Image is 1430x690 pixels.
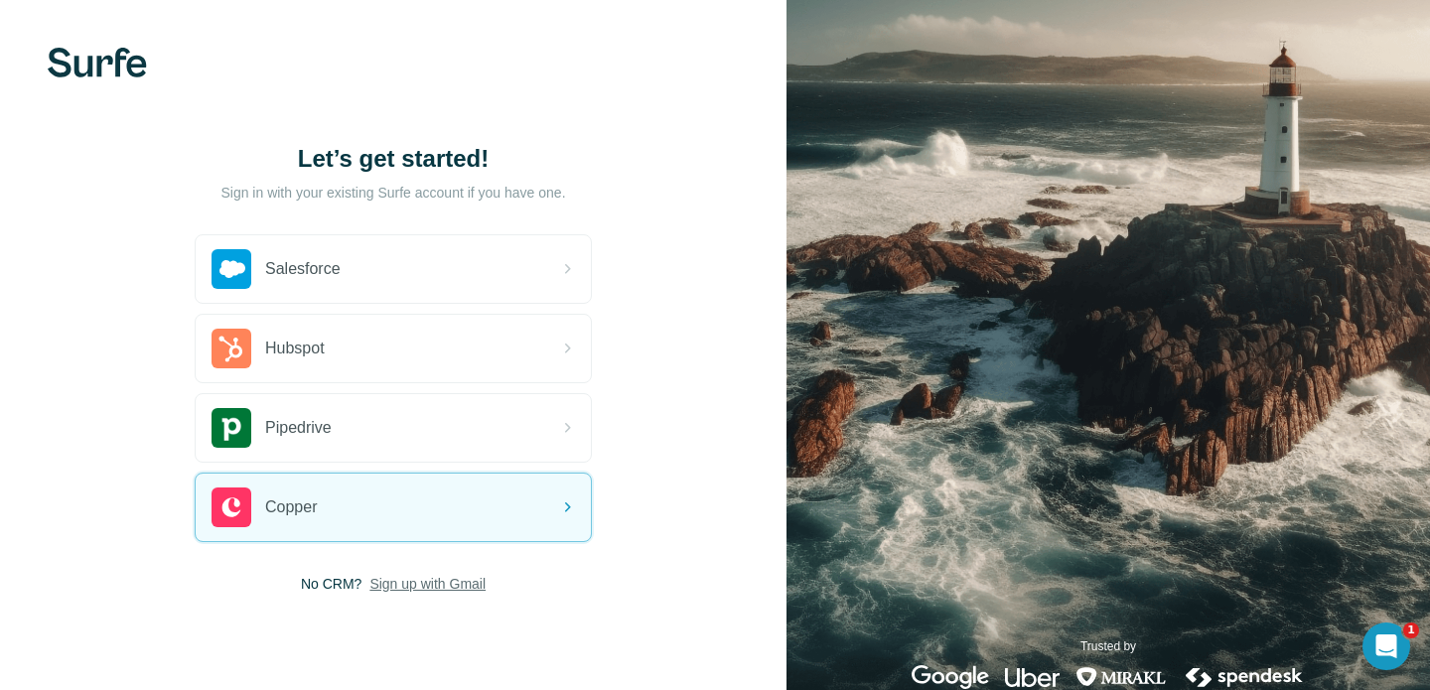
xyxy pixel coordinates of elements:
[195,143,592,175] h1: Let’s get started!
[301,574,361,594] span: No CRM?
[265,416,332,440] span: Pipedrive
[1362,622,1410,670] iframe: Intercom live chat
[48,48,147,77] img: Surfe's logo
[220,183,565,203] p: Sign in with your existing Surfe account if you have one.
[369,574,486,594] button: Sign up with Gmail
[265,495,317,519] span: Copper
[212,329,251,368] img: hubspot's logo
[212,249,251,289] img: salesforce's logo
[212,487,251,527] img: copper's logo
[1403,622,1419,638] span: 1
[265,337,325,360] span: Hubspot
[1075,665,1167,689] img: mirakl's logo
[1005,665,1060,689] img: uber's logo
[1183,665,1306,689] img: spendesk's logo
[265,257,341,281] span: Salesforce
[1080,637,1136,655] p: Trusted by
[212,408,251,448] img: pipedrive's logo
[912,665,989,689] img: google's logo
